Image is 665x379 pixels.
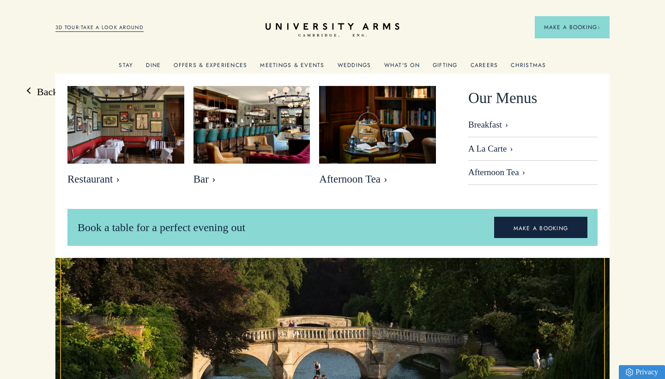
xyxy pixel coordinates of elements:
[266,23,399,37] a: Home
[511,62,546,74] a: Christmas
[78,221,245,233] span: Book a table for a perfect evening out
[146,62,161,74] a: Dine
[471,62,498,74] a: Careers
[193,86,310,164] img: image-b49cb22997400f3f08bed174b2325b8c369ebe22-8192x5461-jpg
[619,365,665,379] a: Privacy
[55,24,144,32] a: 3D TOUR:TAKE A LOOK AROUND
[433,62,458,74] a: Gifting
[319,173,436,186] span: Afternoon Tea
[193,86,310,190] a: image-b49cb22997400f3f08bed174b2325b8c369ebe22-8192x5461-jpg Bar
[260,62,324,74] a: Meetings & Events
[319,86,436,190] a: image-eb2e3df6809416bccf7066a54a890525e7486f8d-2500x1667-jpg Afternoon Tea
[626,368,633,376] img: Privacy
[468,120,598,137] a: Breakfast
[468,86,537,110] span: Our Menus
[67,86,184,190] a: image-bebfa3899fb04038ade422a89983545adfd703f7-2500x1667-jpg Restaurant
[119,62,133,74] a: Stay
[384,62,420,74] a: What's On
[544,23,600,31] span: Make a Booking
[67,86,184,164] img: image-bebfa3899fb04038ade422a89983545adfd703f7-2500x1667-jpg
[174,62,247,74] a: Offers & Experiences
[468,161,598,185] a: Afternoon Tea
[319,86,436,164] img: image-eb2e3df6809416bccf7066a54a890525e7486f8d-2500x1667-jpg
[67,173,184,186] span: Restaurant
[468,137,598,161] a: A La Carte
[338,62,371,74] a: Weddings
[193,173,310,186] span: Bar
[535,16,610,38] button: Make a BookingArrow icon
[28,85,98,99] a: Back to Events
[494,217,588,238] a: MAKE A BOOKING
[597,26,600,29] img: Arrow icon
